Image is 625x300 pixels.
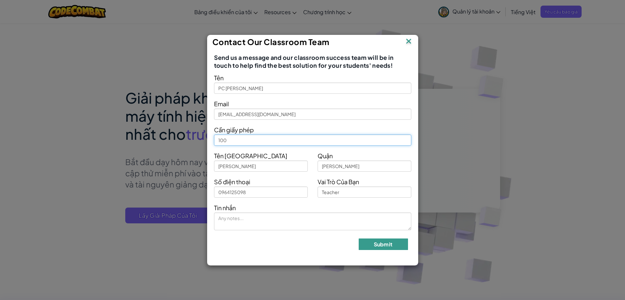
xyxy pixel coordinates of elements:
img: IconClose.svg [404,37,413,47]
span: Vai Trò Của Bạn [318,178,359,186]
input: Teacher, Principal, etc. [318,187,411,198]
span: Số điện thoại [214,178,250,186]
span: Tin nhắn [214,204,236,212]
span: Email [214,100,229,108]
span: Quận [318,152,333,160]
span: Tên [214,74,224,82]
input: How many licenses do you need? [214,135,411,146]
span: Contact Our Classroom Team [212,37,330,47]
button: Submit [359,238,408,250]
span: Send us a message and our classroom success team will be in touch to help find the best solution ... [214,54,411,69]
span: Tên [GEOGRAPHIC_DATA] [214,152,287,160]
span: Cần giấy phép [214,126,254,134]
